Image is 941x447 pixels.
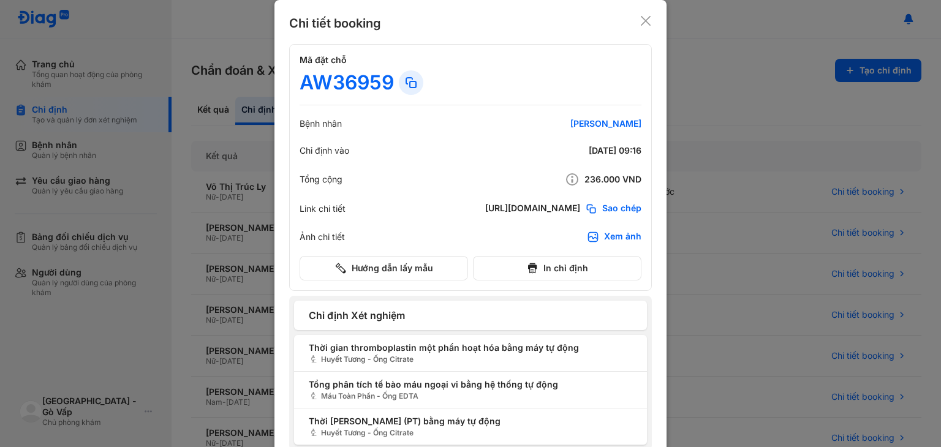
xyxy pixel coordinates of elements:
[300,231,345,242] div: Ảnh chi tiết
[604,231,641,243] div: Xem ảnh
[300,203,346,214] div: Link chi tiết
[485,203,580,215] div: [URL][DOMAIN_NAME]
[309,354,632,365] span: Huyết Tương - Ống Citrate
[473,256,641,280] button: In chỉ định
[300,256,468,280] button: Hướng dẫn lấy mẫu
[309,378,632,391] span: Tổng phân tích tế bào máu ngoại vi bằng hệ thống tự động
[494,172,641,187] div: 236.000 VND
[309,415,632,427] span: Thời [PERSON_NAME] (PT) bằng máy tự động
[300,54,641,66] h4: Mã đặt chỗ
[602,203,641,215] span: Sao chép
[494,118,641,129] div: [PERSON_NAME]
[309,341,632,354] span: Thời gian thromboplastin một phần hoạt hóa bằng máy tự động
[300,70,394,95] div: AW36959
[309,427,632,438] span: Huyết Tương - Ống Citrate
[300,174,342,185] div: Tổng cộng
[309,308,632,323] span: Chỉ định Xét nghiệm
[300,145,349,156] div: Chỉ định vào
[309,391,632,402] span: Máu Toàn Phần - Ống EDTA
[289,15,381,32] div: Chi tiết booking
[494,145,641,156] div: [DATE] 09:16
[300,118,342,129] div: Bệnh nhân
